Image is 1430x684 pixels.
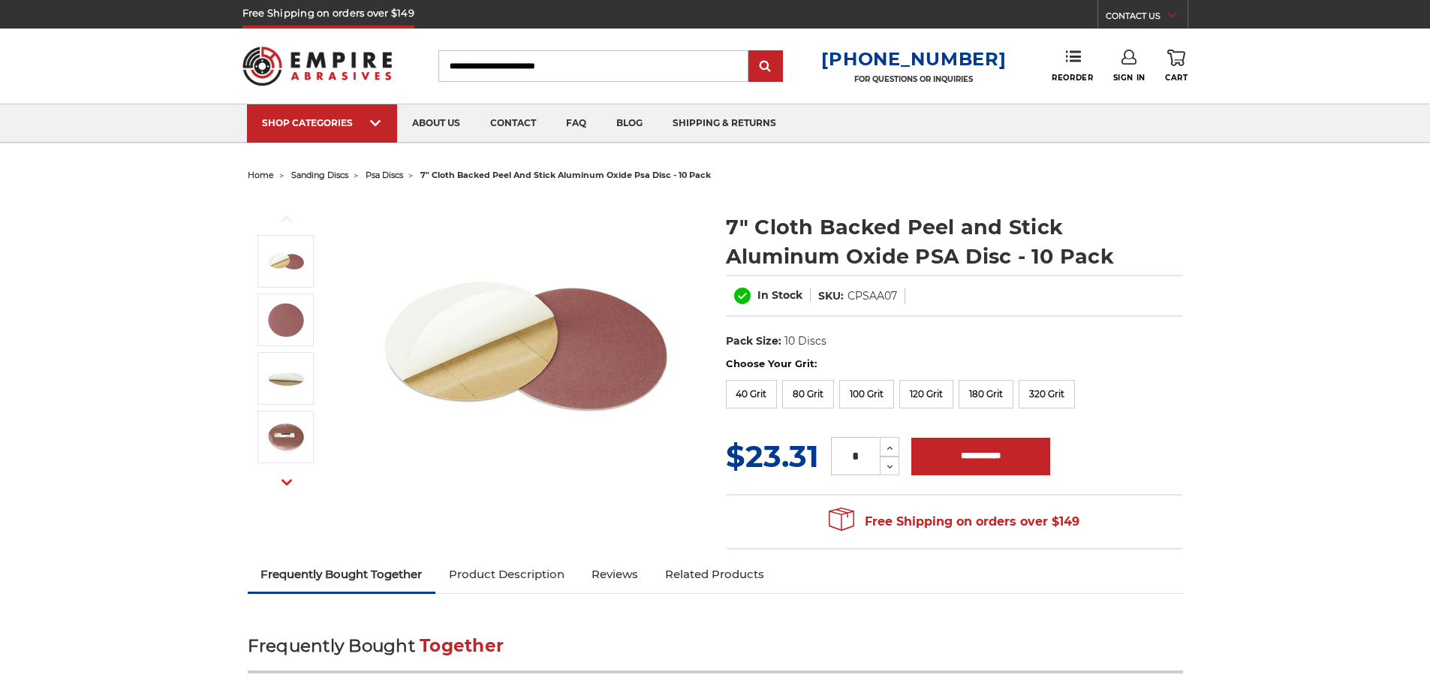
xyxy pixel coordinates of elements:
[578,558,652,591] a: Reviews
[248,558,436,591] a: Frequently Bought Together
[726,333,781,349] dt: Pack Size:
[269,466,305,499] button: Next
[821,48,1006,70] a: [PHONE_NUMBER]
[248,635,415,656] span: Frequently Bought
[475,104,551,143] a: contact
[420,170,711,180] span: 7" cloth backed peel and stick aluminum oxide psa disc - 10 pack
[267,418,305,456] img: clothed backed AOX PSA - 10 Pack
[267,360,305,397] img: sticky backed sanding disc
[262,117,382,128] div: SHOP CATEGORIES
[757,288,802,302] span: In Stock
[269,203,305,235] button: Previous
[267,301,305,339] img: peel and stick psa aluminum oxide disc
[1165,73,1188,83] span: Cart
[658,104,791,143] a: shipping & returns
[601,104,658,143] a: blog
[420,635,504,656] span: Together
[435,558,578,591] a: Product Description
[267,243,305,280] img: 7 inch Aluminum Oxide PSA Sanding Disc with Cloth Backing
[652,558,778,591] a: Related Products
[376,197,676,497] img: 7 inch Aluminum Oxide PSA Sanding Disc with Cloth Backing
[1052,50,1093,82] a: Reorder
[829,507,1079,537] span: Free Shipping on orders over $149
[784,333,826,349] dd: 10 Discs
[821,74,1006,84] p: FOR QUESTIONS OR INQUIRIES
[242,37,393,95] img: Empire Abrasives
[1052,73,1093,83] span: Reorder
[551,104,601,143] a: faq
[847,288,897,304] dd: CPSAA07
[726,357,1183,372] label: Choose Your Grit:
[726,212,1183,271] h1: 7" Cloth Backed Peel and Stick Aluminum Oxide PSA Disc - 10 Pack
[366,170,403,180] a: psa discs
[248,170,274,180] a: home
[726,438,819,475] span: $23.31
[1106,8,1188,29] a: CONTACT US
[751,52,781,82] input: Submit
[1113,73,1146,83] span: Sign In
[397,104,475,143] a: about us
[1165,50,1188,83] a: Cart
[818,288,844,304] dt: SKU:
[291,170,348,180] a: sanding discs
